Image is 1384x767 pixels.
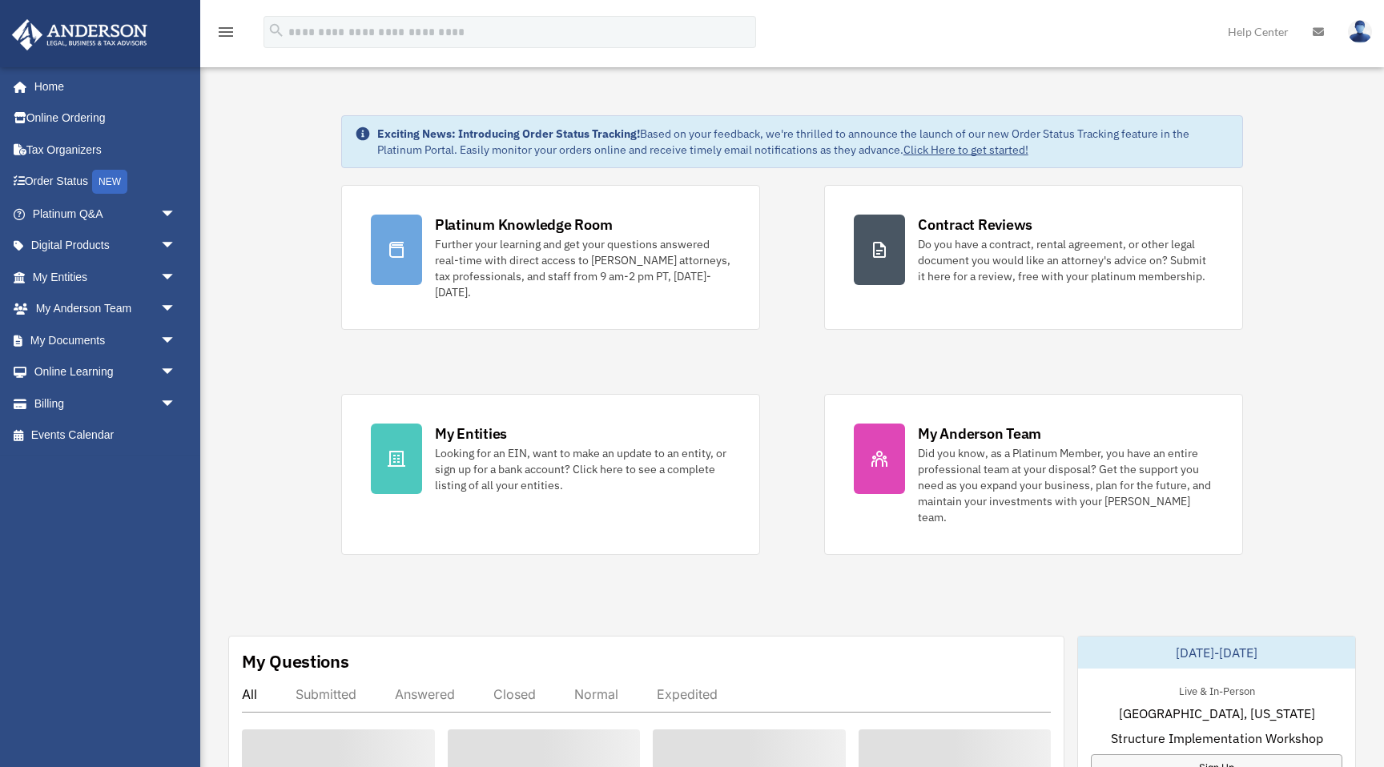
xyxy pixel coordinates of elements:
[11,198,200,230] a: Platinum Q&Aarrow_drop_down
[341,394,760,555] a: My Entities Looking for an EIN, want to make an update to an entity, or sign up for a bank accoun...
[11,70,192,102] a: Home
[11,261,200,293] a: My Entitiesarrow_drop_down
[1119,704,1315,723] span: [GEOGRAPHIC_DATA], [US_STATE]
[1111,729,1323,748] span: Structure Implementation Workshop
[824,394,1243,555] a: My Anderson Team Did you know, as a Platinum Member, you have an entire professional team at your...
[435,215,613,235] div: Platinum Knowledge Room
[574,686,618,702] div: Normal
[11,324,200,356] a: My Documentsarrow_drop_down
[242,686,257,702] div: All
[216,22,235,42] i: menu
[11,356,200,388] a: Online Learningarrow_drop_down
[216,28,235,42] a: menu
[11,230,200,262] a: Digital Productsarrow_drop_down
[435,445,730,493] div: Looking for an EIN, want to make an update to an entity, or sign up for a bank account? Click her...
[11,134,200,166] a: Tax Organizers
[918,236,1213,284] div: Do you have a contract, rental agreement, or other legal document you would like an attorney's ad...
[377,126,640,141] strong: Exciting News: Introducing Order Status Tracking!
[242,649,349,673] div: My Questions
[11,388,200,420] a: Billingarrow_drop_down
[160,198,192,231] span: arrow_drop_down
[1348,20,1372,43] img: User Pic
[1166,681,1268,698] div: Live & In-Person
[435,236,730,300] div: Further your learning and get your questions answered real-time with direct access to [PERSON_NAM...
[160,230,192,263] span: arrow_drop_down
[903,143,1028,157] a: Click Here to get started!
[435,424,507,444] div: My Entities
[160,261,192,294] span: arrow_drop_down
[395,686,455,702] div: Answered
[160,293,192,326] span: arrow_drop_down
[493,686,536,702] div: Closed
[918,215,1032,235] div: Contract Reviews
[11,102,200,135] a: Online Ordering
[160,324,192,357] span: arrow_drop_down
[296,686,356,702] div: Submitted
[160,388,192,420] span: arrow_drop_down
[268,22,285,39] i: search
[341,185,760,330] a: Platinum Knowledge Room Further your learning and get your questions answered real-time with dire...
[11,420,200,452] a: Events Calendar
[7,19,152,50] img: Anderson Advisors Platinum Portal
[160,356,192,389] span: arrow_drop_down
[918,424,1041,444] div: My Anderson Team
[657,686,718,702] div: Expedited
[824,185,1243,330] a: Contract Reviews Do you have a contract, rental agreement, or other legal document you would like...
[377,126,1229,158] div: Based on your feedback, we're thrilled to announce the launch of our new Order Status Tracking fe...
[1078,636,1355,669] div: [DATE]-[DATE]
[918,445,1213,525] div: Did you know, as a Platinum Member, you have an entire professional team at your disposal? Get th...
[11,293,200,325] a: My Anderson Teamarrow_drop_down
[11,166,200,199] a: Order StatusNEW
[92,170,127,194] div: NEW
